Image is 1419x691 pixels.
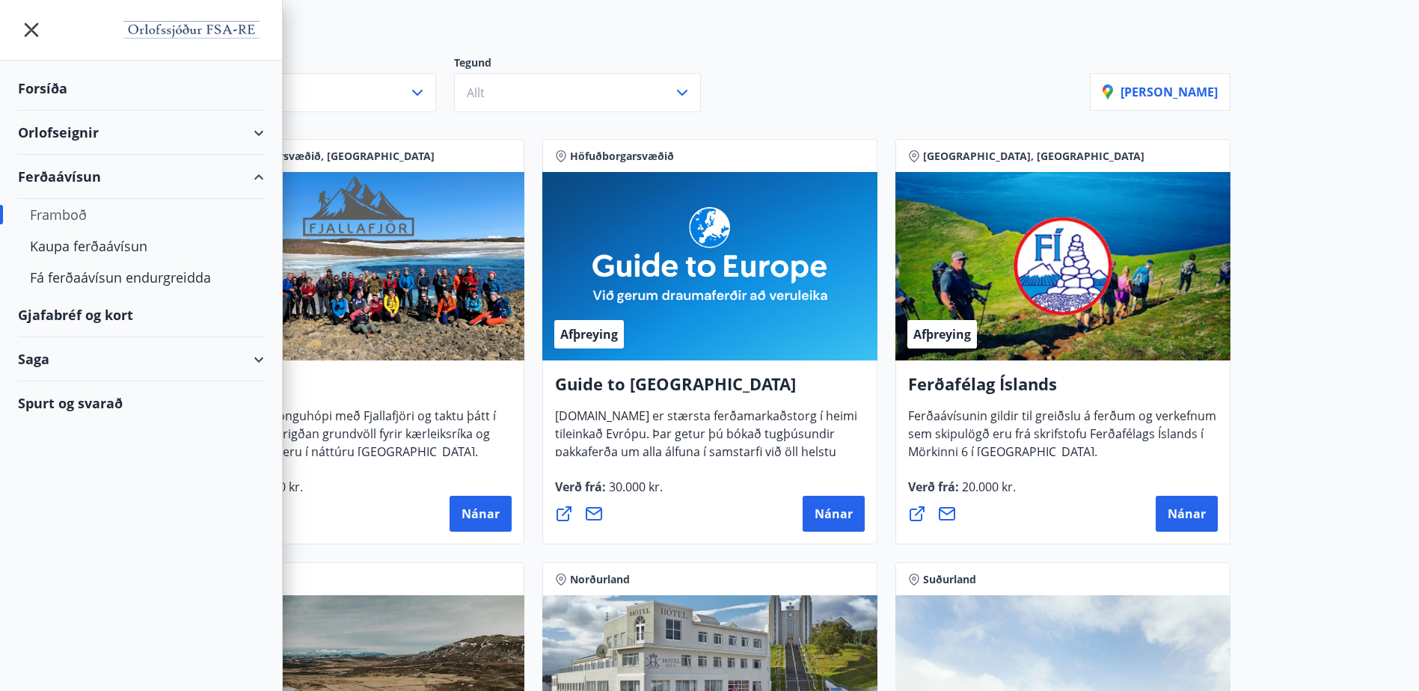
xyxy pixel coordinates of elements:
[30,262,252,293] div: Fá ferðaávísun endurgreidda
[450,496,512,532] button: Nánar
[908,408,1216,472] span: Ferðaávísunin gildir til greiðslu á ferðum og verkefnum sem skipulögð eru frá skrifstofu Ferðafél...
[1090,73,1230,111] button: [PERSON_NAME]
[1168,506,1206,522] span: Nánar
[454,73,701,112] button: Allt
[1103,84,1218,100] p: [PERSON_NAME]
[815,506,853,522] span: Nánar
[18,381,264,425] div: Spurt og svarað
[606,479,663,495] span: 30.000 kr.
[923,149,1144,164] span: [GEOGRAPHIC_DATA], [GEOGRAPHIC_DATA]
[18,67,264,111] div: Forsíða
[803,496,865,532] button: Nánar
[570,572,630,587] span: Norðurland
[202,372,512,407] h4: Fjallafjör
[959,479,1016,495] span: 20.000 kr.
[30,199,252,230] div: Framboð
[923,572,976,587] span: Suðurland
[18,155,264,199] div: Ferðaávísun
[462,506,500,522] span: Nánar
[119,16,264,46] img: union_logo
[467,85,485,101] span: Allt
[189,73,436,112] button: Allt
[1156,496,1218,532] button: Nánar
[18,16,45,43] button: menu
[18,111,264,155] div: Orlofseignir
[908,372,1218,407] h4: Ferðafélag Íslands
[570,149,674,164] span: Höfuðborgarsvæðið
[18,293,264,337] div: Gjafabréf og kort
[202,408,496,472] span: Vertu með í gönguhópi með Fjallafjöri og taktu þátt í að skapa heilbrigðan grundvöll fyrir kærlei...
[555,372,865,407] h4: Guide to [GEOGRAPHIC_DATA]
[454,55,719,73] p: Tegund
[217,149,435,164] span: Höfuðborgarsvæðið, [GEOGRAPHIC_DATA]
[913,326,971,343] span: Afþreying
[555,408,857,508] span: [DOMAIN_NAME] er stærsta ferðamarkaðstorg í heimi tileinkað Evrópu. Þar getur þú bókað tugþúsundi...
[908,479,1016,507] span: Verð frá :
[30,230,252,262] div: Kaupa ferðaávísun
[555,479,663,507] span: Verð frá :
[560,326,618,343] span: Afþreying
[189,55,454,73] p: Svæði
[18,337,264,381] div: Saga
